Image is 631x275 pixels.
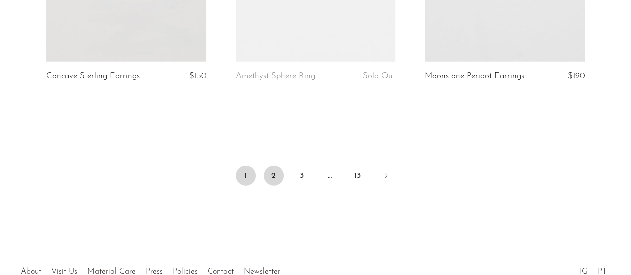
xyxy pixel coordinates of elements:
[568,72,585,80] span: $190
[264,166,284,186] a: 2
[189,72,206,80] span: $150
[236,72,315,81] a: Amethyst Sphere Ring
[363,72,395,80] span: Sold Out
[292,166,312,186] a: 3
[236,166,256,186] span: 1
[376,166,396,188] a: Next
[320,166,340,186] span: …
[46,72,140,81] a: Concave Sterling Earrings
[348,166,368,186] a: 13
[425,72,524,81] a: Moonstone Peridot Earrings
